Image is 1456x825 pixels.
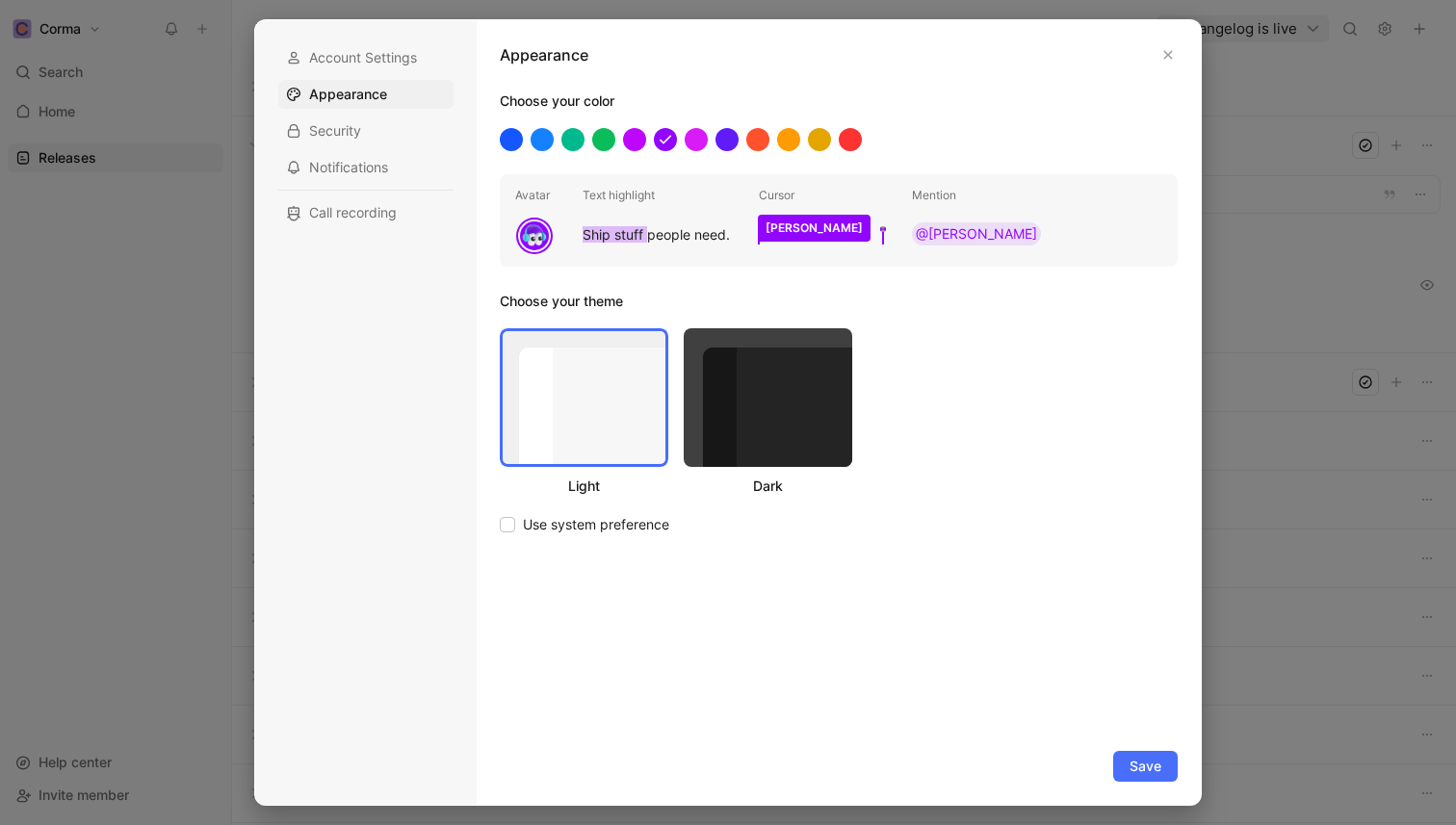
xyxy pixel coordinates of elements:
h2: Text highlight [583,186,730,205]
div: @[PERSON_NAME] [912,222,1041,245]
h1: Choose your color [500,90,1178,113]
div: Dark [684,475,852,498]
h1: Appearance [500,43,588,66]
div: Account Settings [278,43,454,72]
div: Appearance [278,80,454,109]
img: avatar [518,219,551,252]
mark: Ship stuff [583,226,647,243]
div: Notifications [278,153,454,182]
span: Security [309,121,361,141]
div: Light [500,475,668,498]
div: Security [278,116,454,145]
button: Save [1113,751,1178,782]
span: Appearance [309,85,387,104]
span: Notifications [309,158,388,177]
div: people need. [583,222,730,246]
h2: Mention [912,186,1041,205]
h2: Avatar [515,186,554,205]
h1: Choose your theme [500,290,852,313]
span: Account Settings [309,48,417,67]
span: Use system preference [523,513,669,536]
div: Call recording [278,198,454,227]
h2: Cursor [759,186,883,205]
span: Call recording [309,203,397,222]
span: Save [1130,755,1161,778]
